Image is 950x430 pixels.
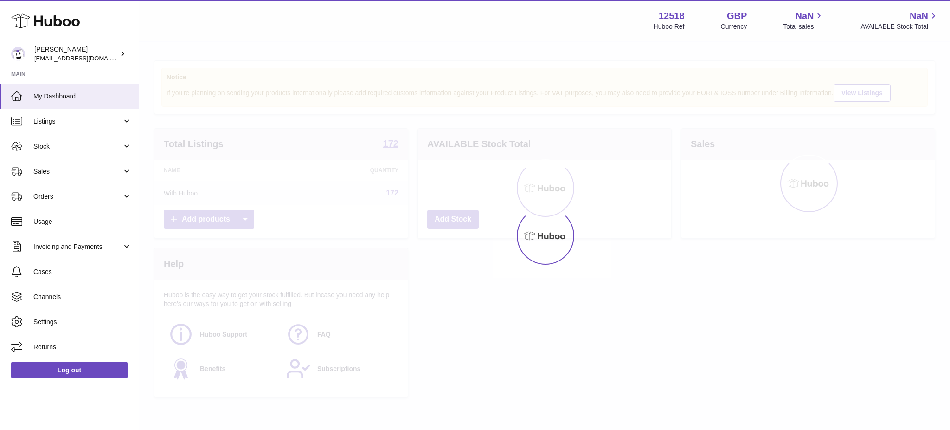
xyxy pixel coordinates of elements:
[33,142,122,151] span: Stock
[860,10,939,31] a: NaN AVAILABLE Stock Total
[33,267,132,276] span: Cases
[33,167,122,176] span: Sales
[33,242,122,251] span: Invoicing and Payments
[33,192,122,201] span: Orders
[34,54,136,62] span: [EMAIL_ADDRESS][DOMAIN_NAME]
[11,362,128,378] a: Log out
[33,117,122,126] span: Listings
[721,22,747,31] div: Currency
[33,217,132,226] span: Usage
[910,10,928,22] span: NaN
[11,47,25,61] img: internalAdmin-12518@internal.huboo.com
[783,22,824,31] span: Total sales
[860,22,939,31] span: AVAILABLE Stock Total
[33,318,132,326] span: Settings
[33,293,132,301] span: Channels
[34,45,118,63] div: [PERSON_NAME]
[33,343,132,352] span: Returns
[795,10,814,22] span: NaN
[654,22,685,31] div: Huboo Ref
[783,10,824,31] a: NaN Total sales
[33,92,132,101] span: My Dashboard
[727,10,747,22] strong: GBP
[659,10,685,22] strong: 12518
